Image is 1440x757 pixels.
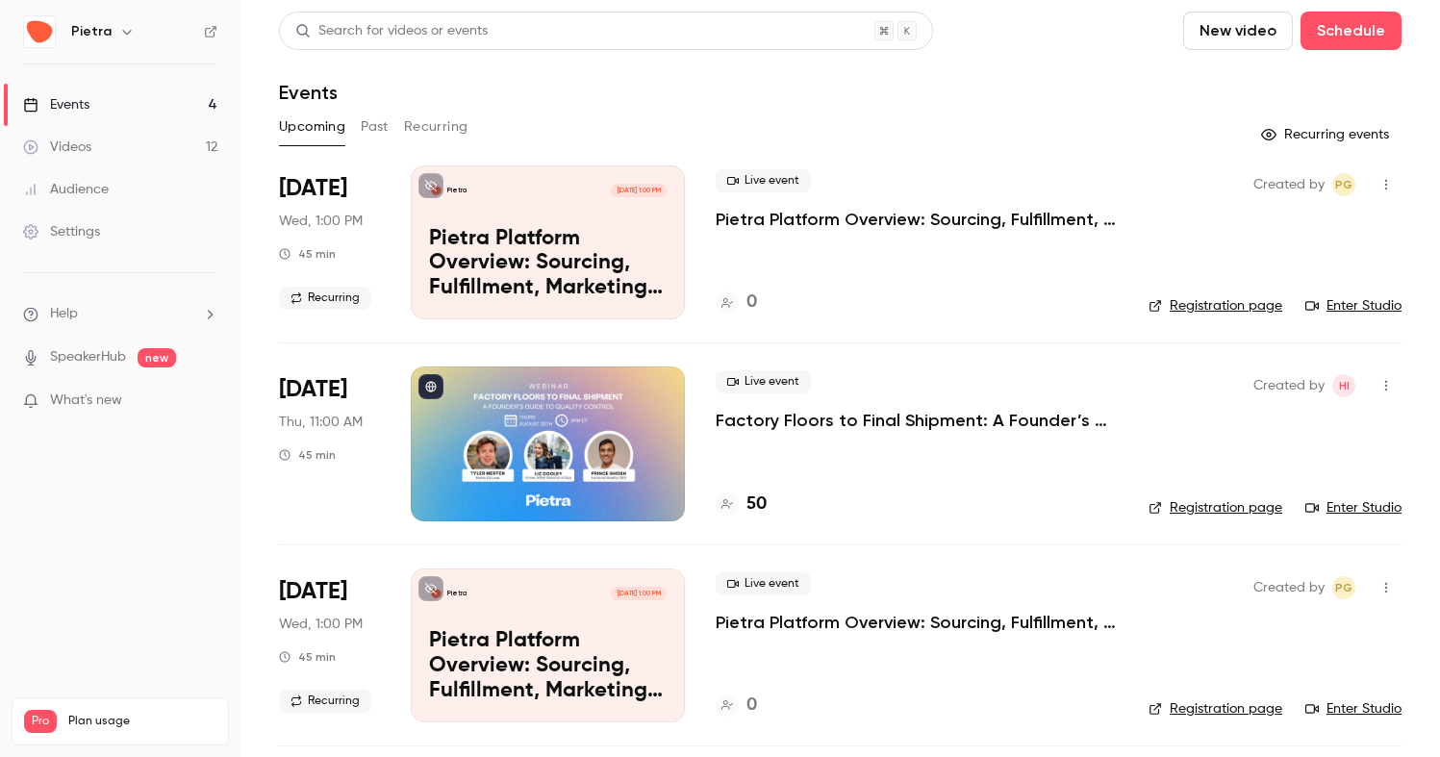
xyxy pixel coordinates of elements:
span: HI [1339,374,1350,397]
a: Registration page [1149,296,1282,315]
button: Recurring [404,112,468,142]
a: Registration page [1149,498,1282,517]
a: Pietra Platform Overview: Sourcing, Fulfillment, Marketing, and AI for Modern BrandsPietra[DATE] ... [411,165,685,319]
span: Pro [24,710,57,733]
div: Settings [23,222,100,241]
span: Live event [716,169,811,192]
a: Enter Studio [1305,498,1402,517]
iframe: Noticeable Trigger [194,392,217,410]
h1: Events [279,81,338,104]
h4: 50 [746,492,767,517]
span: PG [1335,576,1352,599]
div: Events [23,95,89,114]
span: Live event [716,572,811,595]
a: Pietra Platform Overview: Sourcing, Fulfillment, Marketing, and AI for Modern Brands [716,208,1118,231]
div: Videos [23,138,91,157]
span: Pete Gilligan [1332,576,1355,599]
span: Hasan Iqbal [1332,374,1355,397]
div: 45 min [279,649,336,665]
span: Recurring [279,287,371,310]
span: Created by [1253,374,1325,397]
div: Audience [23,180,109,199]
h6: Pietra [71,22,112,41]
span: [DATE] 1:00 PM [611,184,666,197]
p: Pietra Platform Overview: Sourcing, Fulfillment, Marketing, and AI for Modern Brands [429,629,667,703]
a: Factory Floors to Final Shipment: A Founder’s Guide to Quality Control [716,409,1118,432]
a: SpeakerHub [50,347,126,367]
p: Pietra [447,589,467,598]
span: Created by [1253,173,1325,196]
a: Registration page [1149,699,1282,719]
a: Enter Studio [1305,699,1402,719]
button: Past [361,112,389,142]
span: Pete Gilligan [1332,173,1355,196]
a: 0 [716,693,757,719]
h4: 0 [746,290,757,315]
li: help-dropdown-opener [23,304,217,324]
h4: 0 [746,693,757,719]
div: Sep 3 Wed, 4:00 PM (America/New York) [279,568,380,722]
a: Pietra Platform Overview: Sourcing, Fulfillment, Marketing, and AI for Modern BrandsPietra[DATE] ... [411,568,685,722]
span: [DATE] [279,173,347,204]
button: Schedule [1301,12,1402,50]
span: [DATE] 1:00 PM [611,587,666,600]
span: Wed, 1:00 PM [279,212,363,231]
div: 45 min [279,246,336,262]
span: PG [1335,173,1352,196]
span: Help [50,304,78,324]
a: Enter Studio [1305,296,1402,315]
span: new [138,348,176,367]
a: 50 [716,492,767,517]
span: Thu, 11:00 AM [279,413,363,432]
button: Recurring events [1252,119,1402,150]
span: [DATE] [279,576,347,607]
div: Search for videos or events [295,21,488,41]
div: Aug 28 Thu, 2:00 PM (America/New York) [279,366,380,520]
p: Pietra Platform Overview: Sourcing, Fulfillment, Marketing, and AI for Modern Brands [429,227,667,301]
div: Aug 27 Wed, 4:00 PM (America/New York) [279,165,380,319]
a: 0 [716,290,757,315]
div: 45 min [279,447,336,463]
span: Created by [1253,576,1325,599]
button: New video [1183,12,1293,50]
span: [DATE] [279,374,347,405]
span: Wed, 1:00 PM [279,615,363,634]
span: Live event [716,370,811,393]
button: Upcoming [279,112,345,142]
p: Pietra [447,186,467,195]
span: Recurring [279,690,371,713]
span: Plan usage [68,714,216,729]
img: Pietra [24,16,55,47]
span: What's new [50,391,122,411]
a: Pietra Platform Overview: Sourcing, Fulfillment, Marketing, and AI for Modern Brands [716,611,1118,634]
